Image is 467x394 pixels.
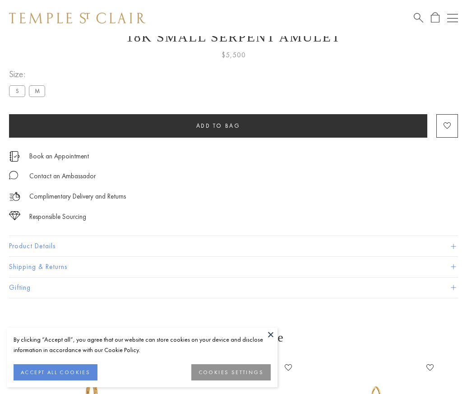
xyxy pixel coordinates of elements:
[29,191,126,202] p: Complimentary Delivery and Returns
[9,191,20,202] img: icon_delivery.svg
[9,13,145,23] img: Temple St. Clair
[196,122,240,130] span: Add to bag
[414,12,423,23] a: Search
[29,151,89,161] a: Book an Appointment
[14,334,271,355] div: By clicking “Accept all”, you agree that our website can store cookies on your device and disclos...
[14,364,97,380] button: ACCEPT ALL COOKIES
[9,171,18,180] img: MessageIcon-01_2.svg
[29,171,96,182] div: Contact an Ambassador
[9,29,458,45] h1: 18K Small Serpent Amulet
[9,278,458,298] button: Gifting
[29,211,86,222] div: Responsible Sourcing
[191,364,271,380] button: COOKIES SETTINGS
[447,13,458,23] button: Open navigation
[9,67,49,82] span: Size:
[222,49,246,61] span: $5,500
[9,85,25,97] label: S
[29,85,45,97] label: M
[9,211,20,220] img: icon_sourcing.svg
[9,257,458,277] button: Shipping & Returns
[9,236,458,256] button: Product Details
[9,114,427,138] button: Add to bag
[9,151,20,162] img: icon_appointment.svg
[431,12,439,23] a: Open Shopping Bag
